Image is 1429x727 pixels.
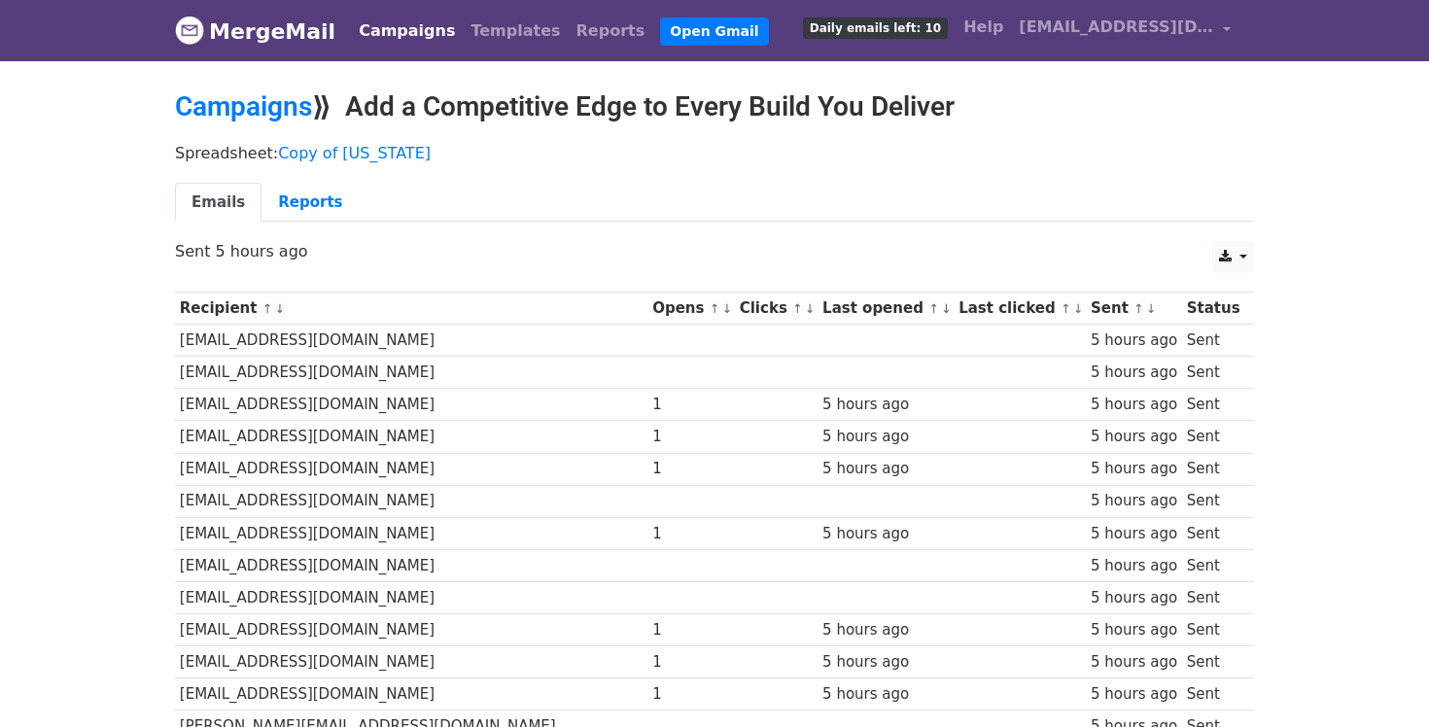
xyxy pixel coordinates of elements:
[822,426,949,448] div: 5 hours ago
[1086,293,1182,325] th: Sent
[1091,619,1177,641] div: 5 hours ago
[956,8,1011,47] a: Help
[175,16,204,45] img: MergeMail logo
[792,301,803,316] a: ↑
[954,293,1086,325] th: Last clicked
[175,325,647,357] td: [EMAIL_ADDRESS][DOMAIN_NAME]
[175,421,647,453] td: [EMAIL_ADDRESS][DOMAIN_NAME]
[805,301,816,316] a: ↓
[1182,389,1244,421] td: Sent
[1182,293,1244,325] th: Status
[1091,362,1177,384] div: 5 hours ago
[274,301,285,316] a: ↓
[1091,555,1177,577] div: 5 hours ago
[822,458,949,480] div: 5 hours ago
[262,301,273,316] a: ↑
[1182,614,1244,646] td: Sent
[175,90,312,122] a: Campaigns
[1133,301,1144,316] a: ↑
[1091,683,1177,706] div: 5 hours ago
[1073,301,1084,316] a: ↓
[1182,325,1244,357] td: Sent
[652,523,730,545] div: 1
[652,683,730,706] div: 1
[1091,458,1177,480] div: 5 hours ago
[175,389,647,421] td: [EMAIL_ADDRESS][DOMAIN_NAME]
[652,619,730,641] div: 1
[175,453,647,485] td: [EMAIL_ADDRESS][DOMAIN_NAME]
[175,183,261,223] a: Emails
[803,17,948,39] span: Daily emails left: 10
[652,394,730,416] div: 1
[710,301,720,316] a: ↑
[818,293,954,325] th: Last opened
[175,678,647,710] td: [EMAIL_ADDRESS][DOMAIN_NAME]
[1182,646,1244,678] td: Sent
[1182,421,1244,453] td: Sent
[175,646,647,678] td: [EMAIL_ADDRESS][DOMAIN_NAME]
[463,12,568,51] a: Templates
[175,517,647,549] td: [EMAIL_ADDRESS][DOMAIN_NAME]
[1091,523,1177,545] div: 5 hours ago
[822,683,949,706] div: 5 hours ago
[1019,16,1213,39] span: [EMAIL_ADDRESS][DOMAIN_NAME]
[1061,301,1071,316] a: ↑
[721,301,732,316] a: ↓
[1091,426,1177,448] div: 5 hours ago
[1091,587,1177,609] div: 5 hours ago
[1011,8,1238,53] a: [EMAIL_ADDRESS][DOMAIN_NAME]
[1332,634,1429,727] iframe: Chat Widget
[1091,394,1177,416] div: 5 hours ago
[1182,678,1244,710] td: Sent
[1091,490,1177,512] div: 5 hours ago
[175,241,1254,261] p: Sent 5 hours ago
[652,458,730,480] div: 1
[928,301,939,316] a: ↑
[175,11,335,52] a: MergeMail
[647,293,735,325] th: Opens
[822,394,949,416] div: 5 hours ago
[261,183,359,223] a: Reports
[175,293,647,325] th: Recipient
[1182,581,1244,613] td: Sent
[175,614,647,646] td: [EMAIL_ADDRESS][DOMAIN_NAME]
[822,619,949,641] div: 5 hours ago
[652,651,730,674] div: 1
[278,144,431,162] a: Copy of [US_STATE]
[1091,329,1177,352] div: 5 hours ago
[175,90,1254,123] h2: ⟫ Add a Competitive Edge to Every Build You Deliver
[175,485,647,517] td: [EMAIL_ADDRESS][DOMAIN_NAME]
[1146,301,1157,316] a: ↓
[1182,357,1244,389] td: Sent
[1182,517,1244,549] td: Sent
[175,549,647,581] td: [EMAIL_ADDRESS][DOMAIN_NAME]
[822,523,949,545] div: 5 hours ago
[735,293,818,325] th: Clicks
[822,651,949,674] div: 5 hours ago
[1182,549,1244,581] td: Sent
[175,143,1254,163] p: Spreadsheet:
[1091,651,1177,674] div: 5 hours ago
[1182,485,1244,517] td: Sent
[1182,453,1244,485] td: Sent
[941,301,952,316] a: ↓
[351,12,463,51] a: Campaigns
[660,17,768,46] a: Open Gmail
[175,357,647,389] td: [EMAIL_ADDRESS][DOMAIN_NAME]
[652,426,730,448] div: 1
[795,8,956,47] a: Daily emails left: 10
[175,581,647,613] td: [EMAIL_ADDRESS][DOMAIN_NAME]
[569,12,653,51] a: Reports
